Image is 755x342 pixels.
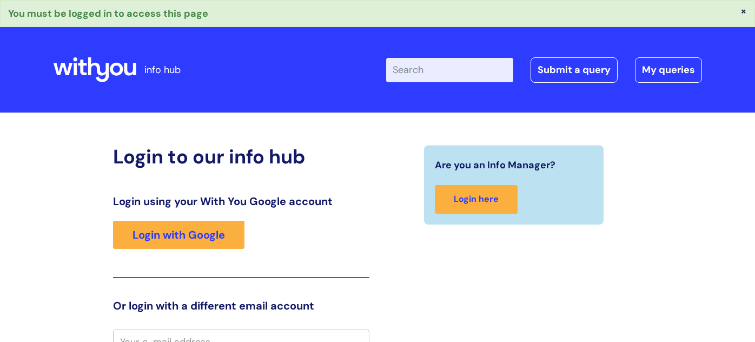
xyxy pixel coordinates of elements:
[113,195,369,208] h3: Login using your With You Google account
[531,57,618,82] a: Submit a query
[113,299,369,312] h3: Or login with a different email account
[144,61,181,78] p: info hub
[635,57,702,82] a: My queries
[113,145,369,168] h2: Login to our info hub
[740,6,747,16] button: ×
[113,221,244,249] a: Login with Google
[386,58,513,82] input: Search
[435,156,555,174] span: Are you an Info Manager?
[435,185,518,214] a: Login here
